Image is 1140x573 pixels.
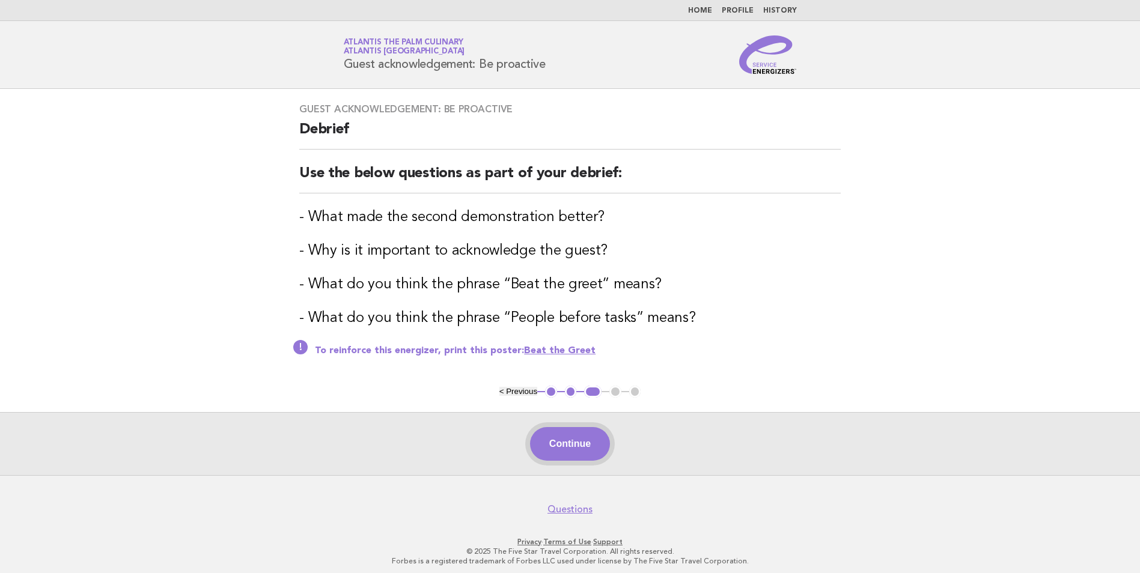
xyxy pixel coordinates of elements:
h3: - Why is it important to acknowledge the guest? [299,241,841,261]
h1: Guest acknowledgement: Be proactive [344,39,546,70]
h3: - What made the second demonstration better? [299,208,841,227]
a: Beat the Greet [524,346,596,356]
button: 3 [584,386,602,398]
p: Forbes is a registered trademark of Forbes LLC used under license by The Five Star Travel Corpora... [203,556,938,566]
h2: Use the below questions as part of your debrief: [299,164,841,193]
a: Atlantis The Palm CulinaryAtlantis [GEOGRAPHIC_DATA] [344,38,465,55]
a: Terms of Use [543,538,591,546]
button: 2 [565,386,577,398]
a: Questions [547,503,593,515]
button: < Previous [499,387,537,396]
a: Support [593,538,623,546]
h3: Guest acknowledgement: Be proactive [299,103,841,115]
a: History [763,7,797,14]
p: · · [203,537,938,547]
h2: Debrief [299,120,841,150]
button: Continue [530,427,610,461]
h3: - What do you think the phrase “People before tasks” means? [299,309,841,328]
a: Profile [722,7,754,14]
h3: - What do you think the phrase “Beat the greet” means? [299,275,841,294]
img: Service Energizers [739,35,797,74]
button: 1 [545,386,557,398]
a: Home [688,7,712,14]
p: © 2025 The Five Star Travel Corporation. All rights reserved. [203,547,938,556]
a: Privacy [517,538,541,546]
p: To reinforce this energizer, print this poster: [315,345,841,357]
span: Atlantis [GEOGRAPHIC_DATA] [344,48,465,56]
